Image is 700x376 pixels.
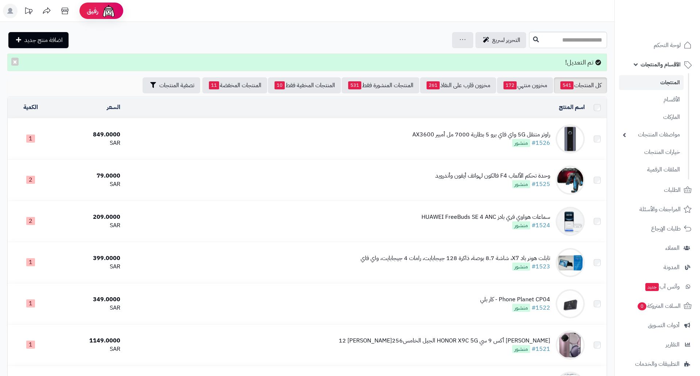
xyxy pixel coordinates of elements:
a: المراجعات والأسئلة [619,201,696,218]
span: منشور [512,139,530,147]
div: سماعات هواوي فري بادز HUAWEI FreeBuds SE 4 ANC [421,213,550,221]
div: راوتر متنقل 5G واي فاي برو 5 بطارية 7000 مل أمبير AX3600 [412,131,550,139]
a: مواصفات المنتجات [619,127,684,143]
a: المنتجات المخفية فقط10 [268,77,341,93]
img: logo-2.png [650,20,693,35]
a: #1524 [532,221,550,230]
span: وآتس آب [645,282,680,292]
span: منشور [512,221,530,229]
a: #1526 [532,139,550,147]
a: الطلبات [619,181,696,199]
div: SAR [56,139,120,147]
span: العملاء [665,243,680,253]
a: السعر [107,103,120,112]
img: ai-face.png [101,4,116,18]
span: جديد [645,283,659,291]
span: منشور [512,180,530,188]
div: تابلت هونر باد X7، شاشة 8.7 بوصة، ذاكرة 128 جيجابايت، رامات 4 جيجابايت، واي فاي [361,254,550,263]
a: التقارير [619,336,696,353]
span: منشور [512,345,530,353]
div: 399.0000 [56,254,120,263]
img: تابلت هونر باد X7، شاشة 8.7 بوصة، ذاكرة 128 جيجابايت، رامات 4 جيجابايت، واي فاي [556,248,585,277]
img: راوتر متنقل 5G واي فاي برو 5 بطارية 7000 مل أمبير AX3600 [556,124,585,154]
span: رفيق [87,7,98,15]
img: Phone Planet CP04 - كار بلي [556,289,585,318]
a: الكمية [23,103,38,112]
span: تصفية المنتجات [159,81,194,90]
span: منشور [512,304,530,312]
span: طلبات الإرجاع [651,224,681,234]
a: كل المنتجات541 [554,77,607,93]
a: تحديثات المنصة [19,4,38,20]
a: السلات المتروكة0 [619,297,696,315]
span: 531 [348,81,361,89]
a: المنتجات المنشورة فقط531 [342,77,419,93]
span: أدوات التسويق [648,320,680,330]
span: المراجعات والأسئلة [639,204,681,214]
a: التحرير لسريع [475,32,526,48]
div: 79.0000 [56,172,120,180]
img: وحدة تحكم الألعاب F4 فالكون لهواتف أيفون وأندرويد [556,166,585,195]
div: Phone Planet CP04 - كار بلي [480,295,550,304]
div: SAR [56,263,120,271]
span: التطبيقات والخدمات [635,359,680,369]
img: سماعات هواوي فري بادز HUAWEI FreeBuds SE 4 ANC [556,207,585,236]
span: السلات المتروكة [637,301,681,311]
a: مخزون منتهي172 [497,77,553,93]
span: لوحة التحكم [654,40,681,50]
a: الملفات الرقمية [619,162,684,178]
a: اسم المنتج [559,103,585,112]
span: 1 [26,299,35,307]
span: 172 [503,81,517,89]
span: المدونة [664,262,680,272]
a: #1523 [532,262,550,271]
a: #1522 [532,303,550,312]
a: طلبات الإرجاع [619,220,696,237]
div: SAR [56,345,120,353]
span: 261 [427,81,440,89]
a: #1521 [532,345,550,353]
a: الأقسام [619,92,684,108]
a: المدونة [619,259,696,276]
span: 2 [26,217,35,225]
div: وحدة تحكم الألعاب F4 فالكون لهواتف أيفون وأندرويد [435,172,550,180]
a: التطبيقات والخدمات [619,355,696,373]
span: 1 [26,258,35,266]
div: SAR [56,221,120,230]
div: 209.0000 [56,213,120,221]
a: مخزون قارب على النفاذ261 [420,77,496,93]
a: العملاء [619,239,696,257]
div: 349.0000 [56,295,120,304]
button: تصفية المنتجات [143,77,200,93]
span: 10 [275,81,285,89]
span: الأقسام والمنتجات [641,59,681,70]
span: منشور [512,263,530,271]
a: خيارات المنتجات [619,144,684,160]
a: اضافة منتج جديد [8,32,69,48]
span: التحرير لسريع [492,36,520,44]
span: 11 [209,81,219,89]
span: التقارير [666,340,680,350]
span: 0 [638,302,646,310]
span: 541 [560,81,573,89]
span: 1 [26,341,35,349]
div: 1149.0000 [56,337,120,345]
div: SAR [56,304,120,312]
span: 2 [26,176,35,184]
a: #1525 [532,180,550,189]
a: المنتجات المخفضة11 [202,77,267,93]
a: لوحة التحكم [619,36,696,54]
a: أدوات التسويق [619,317,696,334]
div: [PERSON_NAME] أكس 9 سي HONOR X9C 5G الجيل الخامس256[PERSON_NAME] 12 [339,337,550,345]
a: وآتس آبجديد [619,278,696,295]
div: SAR [56,180,120,189]
a: الماركات [619,109,684,125]
button: × [11,58,19,66]
a: المنتجات [619,75,684,90]
span: الطلبات [664,185,681,195]
span: اضافة منتج جديد [24,36,63,44]
img: هونر أكس 9 سي HONOR X9C 5G الجيل الخامس256جيجا رام 12 [556,330,585,360]
div: 849.0000 [56,131,120,139]
span: 1 [26,135,35,143]
div: تم التعديل! [7,54,607,71]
